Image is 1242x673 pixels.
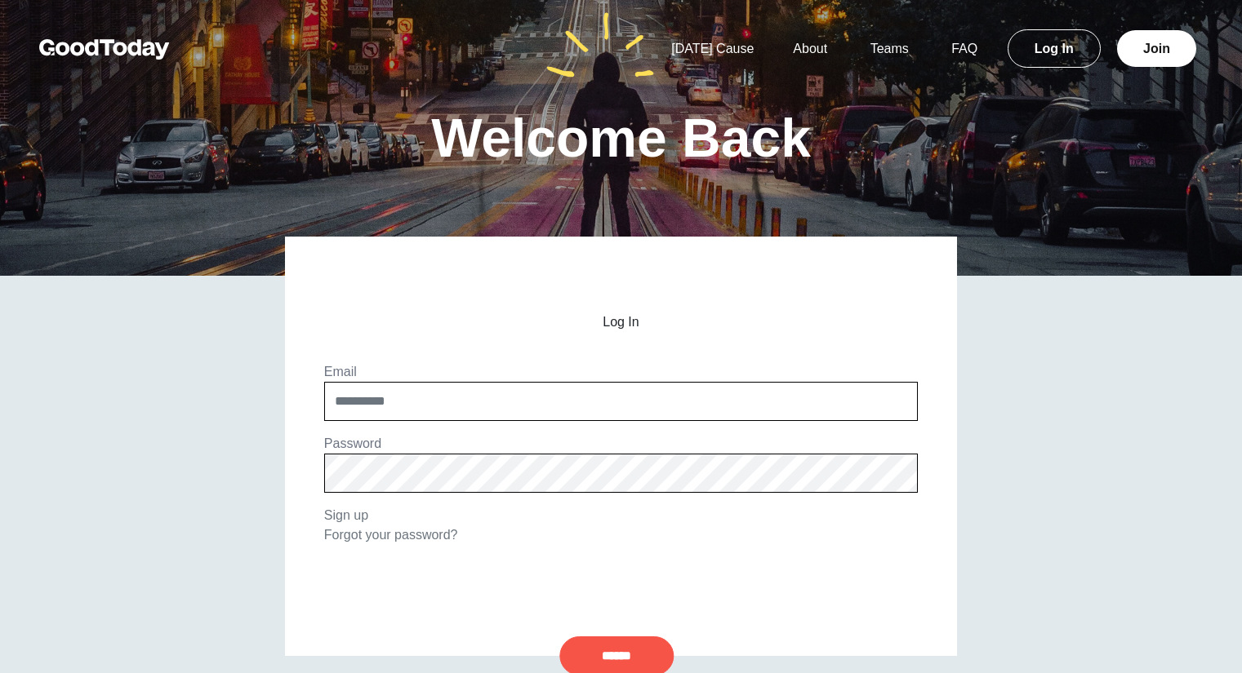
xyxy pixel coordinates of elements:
a: Log In [1008,29,1101,68]
a: Forgot your password? [324,528,458,542]
a: Sign up [324,508,368,522]
h1: Welcome Back [431,111,811,165]
label: Password [324,436,381,450]
a: Teams [851,42,928,55]
a: About [773,42,847,55]
h2: Log In [324,315,918,330]
img: GoodToday [39,39,170,60]
a: FAQ [932,42,997,55]
label: Email [324,365,357,379]
a: [DATE] Cause [652,42,773,55]
a: Join [1117,30,1196,67]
